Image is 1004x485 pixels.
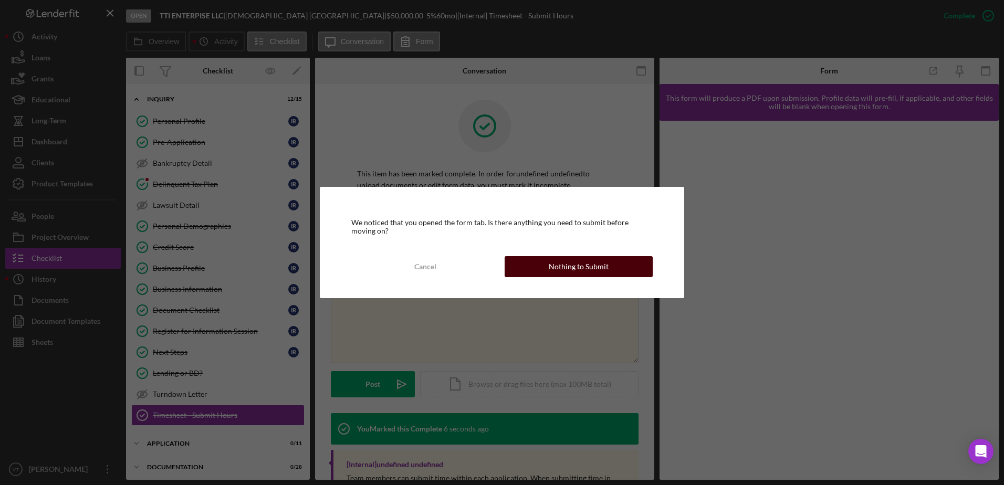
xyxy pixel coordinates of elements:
[968,439,993,464] div: Open Intercom Messenger
[505,256,653,277] button: Nothing to Submit
[351,218,653,235] div: We noticed that you opened the form tab. Is there anything you need to submit before moving on?
[549,256,609,277] div: Nothing to Submit
[351,256,499,277] button: Cancel
[414,256,436,277] div: Cancel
